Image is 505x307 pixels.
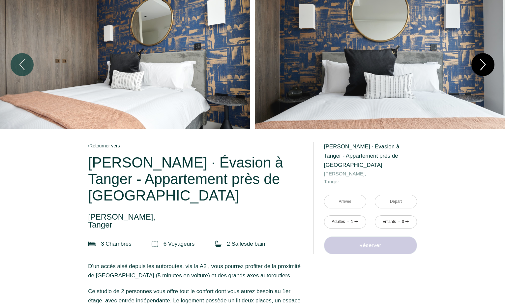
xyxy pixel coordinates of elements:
[401,219,404,225] div: 0
[88,154,304,204] p: [PERSON_NAME] · Évasion à Tanger - Appartement près de [GEOGRAPHIC_DATA]
[326,241,415,249] p: Réserver
[354,217,358,227] a: +
[11,53,34,76] button: Previous
[324,142,417,170] p: [PERSON_NAME] · Évasion à Tanger - Appartement près de [GEOGRAPHIC_DATA]
[88,262,304,280] p: D'un accès aisé depuis les autoroutes, via la A2 , vous pourrez profiter de la proximité de [GEOG...
[101,239,132,249] p: 3 Chambre
[332,219,345,225] div: Adultes
[88,213,304,221] span: [PERSON_NAME],
[324,236,417,254] button: Réserver
[192,241,195,247] span: s
[347,217,349,227] a: -
[398,217,400,227] a: -
[88,142,304,149] a: Retourner vers
[382,219,396,225] div: Enfants
[227,239,265,249] p: 2 Salle de bain
[324,170,417,186] p: Tanger
[375,195,417,208] input: Départ
[129,241,132,247] span: s
[324,195,366,208] input: Arrivée
[350,219,354,225] div: 1
[244,241,247,247] span: s
[88,213,304,229] p: Tanger
[471,53,494,76] button: Next
[405,217,409,227] a: +
[324,170,417,178] span: [PERSON_NAME],
[152,241,158,247] img: guests
[163,239,195,249] p: 6 Voyageur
